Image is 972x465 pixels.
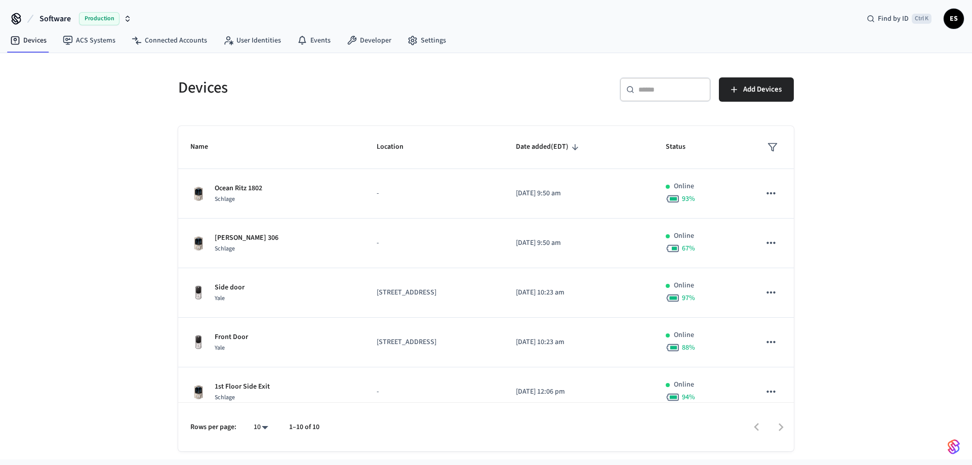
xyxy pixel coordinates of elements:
[377,139,417,155] span: Location
[674,280,694,291] p: Online
[945,10,963,28] span: ES
[190,285,207,301] img: Yale Assure Touchscreen Wifi Smart Lock, Satin Nickel, Front
[682,343,695,353] span: 88 %
[55,31,124,50] a: ACS Systems
[682,293,695,303] span: 97 %
[215,294,225,303] span: Yale
[190,334,207,351] img: Yale Assure Touchscreen Wifi Smart Lock, Satin Nickel, Front
[516,387,641,397] p: [DATE] 12:06 pm
[289,422,319,433] p: 1–10 of 10
[215,382,270,392] p: 1st Floor Side Exit
[719,77,794,102] button: Add Devices
[190,186,207,202] img: Schlage Sense Smart Deadbolt with Camelot Trim, Front
[377,287,492,298] p: [STREET_ADDRESS]
[215,31,289,50] a: User Identities
[215,332,248,343] p: Front Door
[674,330,694,341] p: Online
[190,422,236,433] p: Rows per page:
[516,337,641,348] p: [DATE] 10:23 am
[215,183,262,194] p: Ocean Ritz 1802
[666,139,699,155] span: Status
[215,233,278,243] p: [PERSON_NAME] 306
[516,188,641,199] p: [DATE] 9:50 am
[377,337,492,348] p: [STREET_ADDRESS]
[215,195,235,203] span: Schlage
[215,282,245,293] p: Side door
[190,235,207,251] img: Schlage Sense Smart Deadbolt with Camelot Trim, Front
[516,139,582,155] span: Date added(EDT)
[79,12,119,25] span: Production
[743,83,782,96] span: Add Devices
[215,244,235,253] span: Schlage
[377,387,492,397] p: -
[674,379,694,390] p: Online
[912,14,931,24] span: Ctrl K
[674,181,694,192] p: Online
[674,231,694,241] p: Online
[944,9,964,29] button: ES
[178,77,480,98] h5: Devices
[682,243,695,253] span: 67 %
[215,344,225,352] span: Yale
[377,188,492,199] p: -
[859,10,940,28] div: Find by IDCtrl K
[249,420,273,435] div: 10
[516,238,641,248] p: [DATE] 9:50 am
[682,194,695,204] span: 93 %
[215,393,235,402] span: Schlage
[339,31,399,50] a: Developer
[190,384,207,400] img: Schlage Sense Smart Deadbolt with Camelot Trim, Front
[682,392,695,402] span: 94 %
[289,31,339,50] a: Events
[399,31,454,50] a: Settings
[377,238,492,248] p: -
[516,287,641,298] p: [DATE] 10:23 am
[124,31,215,50] a: Connected Accounts
[190,139,221,155] span: Name
[948,439,960,455] img: SeamLogoGradient.69752ec5.svg
[2,31,55,50] a: Devices
[39,13,71,25] span: Software
[878,14,909,24] span: Find by ID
